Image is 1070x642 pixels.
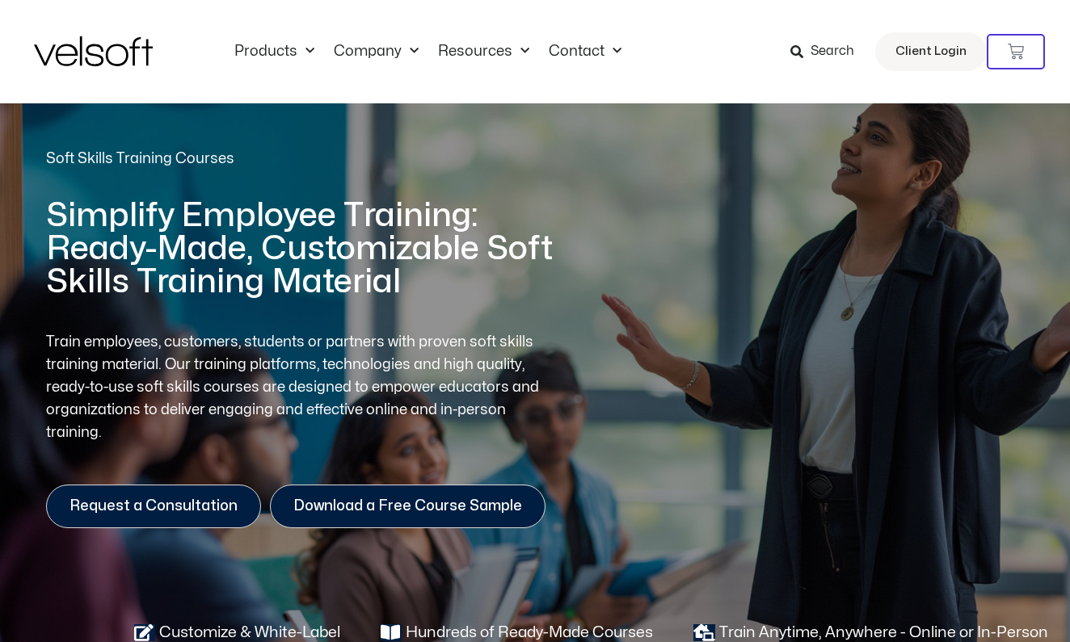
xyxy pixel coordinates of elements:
[70,498,238,514] span: Request a Consultation
[324,43,428,61] a: CompanyMenu Toggle
[428,43,539,61] a: ResourcesMenu Toggle
[875,32,987,71] a: Client Login
[225,43,324,61] a: ProductsMenu Toggle
[895,41,967,62] span: Client Login
[225,43,631,61] nav: Menu
[811,41,854,62] span: Search
[539,43,631,61] a: ContactMenu Toggle
[46,485,261,528] a: Request a Consultation
[46,331,556,444] p: Train employees, customers, students or partners with proven soft skills training material. Our t...
[270,485,546,528] a: Download a Free Course Sample
[46,199,579,299] h1: Simplify Employee Training: Ready-Made, Customizable Soft Skills Training Material
[34,36,153,66] img: Velsoft Training Materials
[293,498,522,514] span: Download a Free Course Sample
[790,38,866,65] a: Search
[46,149,579,169] h2: Soft Skills Training Courses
